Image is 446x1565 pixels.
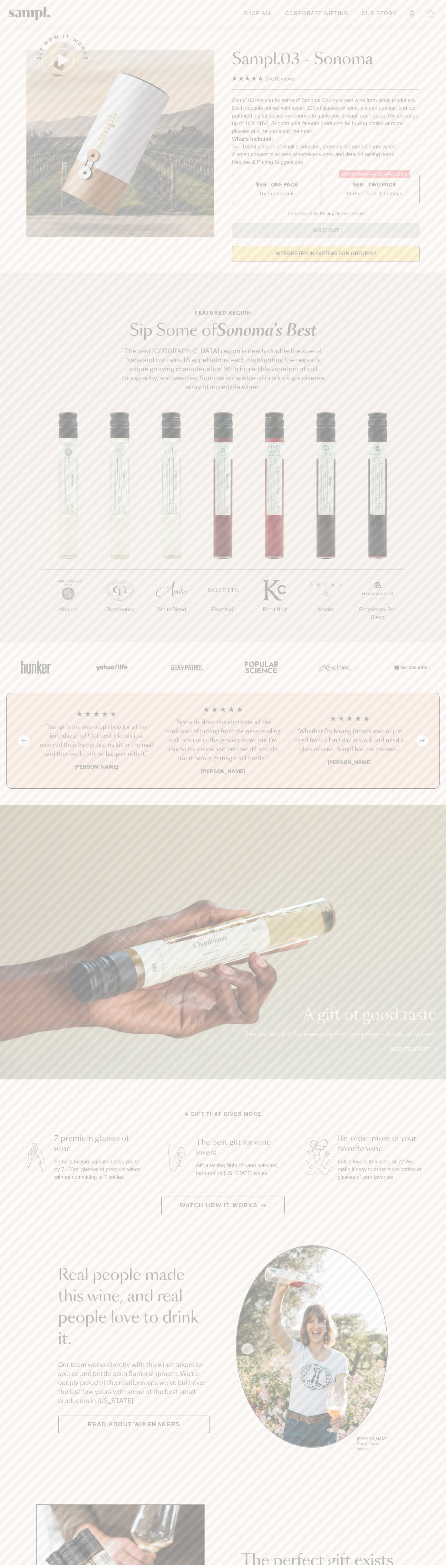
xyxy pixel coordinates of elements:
button: Next slide [416,735,428,746]
li: 2 / 4 [165,706,281,775]
a: Read about Winemakers [58,1416,210,1433]
li: 1 / 7 [43,412,94,634]
li: 4 / 7 [197,412,249,634]
img: Artboard_5_7fdae55a-36fd-43f7-8bfd-f74a06a2878e_x450.png [166,653,205,681]
p: Featured Region [120,309,326,317]
button: Previous slide [18,735,30,746]
div: Sampl.03 lets you try some of Sonoma County's best wine from small producers. Each capsule comes ... [232,97,420,135]
h2: Real people made this wine, and real people love to drink it. [58,1265,210,1350]
h3: 7 premium glasses of wine [54,1133,142,1154]
b: [PERSON_NAME] [328,759,372,765]
img: Artboard_1_c8cd28af-0030-4af1-819c-248e302c7f06_x450.png [17,653,55,681]
p: Merlot [300,606,352,613]
b: [PERSON_NAME] [74,764,118,770]
li: Recipes & Pairing Suggestions [232,158,420,166]
p: Our team works directly with the winemakers to source and bottle each Sampl shipment. We’re deepl... [58,1360,210,1405]
p: Chardonnay [94,606,146,613]
p: [PERSON_NAME] Sutro, Sutro Wines [357,1436,388,1452]
p: Pinot Noir [197,606,249,613]
li: 7x - 100ml glasses of small production, premium Sonoma County wines [232,143,420,151]
p: White Blend [146,606,197,613]
li: 3 / 7 [146,412,197,634]
button: Sold Out [232,223,420,238]
li: 2 / 7 [94,412,146,634]
img: Artboard_3_0b291449-6e8c-4d07-b2c2-3f3601a19cd1_x450.png [316,653,354,681]
h3: The best gift for wine lovers [196,1137,284,1158]
h2: Sip Some of [120,323,326,339]
small: Try the Capsule [259,190,295,197]
p: Proprietary Red Blend [352,606,403,621]
a: interested in gifting for groups? [232,246,420,261]
li: Christmas Sale Pricing Shown In Cart [284,211,367,216]
a: Corporate Gifting [282,6,352,21]
img: Artboard_7_5b34974b-f019-449e-91fb-745f8d0877ee_x450.png [391,653,429,681]
span: Reviews [275,76,295,82]
span: $88 - Two Pack [353,181,397,188]
a: Our Story [358,6,400,21]
img: Sampl logo [9,6,50,20]
p: Fall in love with a wine, or 7? We make it easy to order more bottles or glasses of your favorites. [338,1158,425,1181]
h2: A gift that gives more [185,1110,262,1118]
li: 7 / 7 [352,412,403,642]
span: 140 [266,76,275,82]
p: The perfect gift for everyone from wine lovers to casual sippers. [244,1029,437,1039]
h3: “Whether I'm having friends over or just tired from a long day at work and need a glass of wine, ... [291,727,408,754]
h3: “Not only does this eliminate all the confusion of picking from the never ending wall of wine in ... [165,718,281,763]
strong: What’s Included: [232,136,273,142]
li: 6 / 7 [300,412,352,634]
span: $55 - One Pack [256,181,298,188]
div: slide 1 [236,1245,388,1453]
li: 1 / 4 [38,706,155,775]
p: Gift a tasting flight of hand-selected, hard-to-find [US_STATE] wines. [196,1162,284,1177]
div: Christmas SALE! Save 20% [339,170,410,178]
p: Albarino [43,606,94,613]
li: 5 / 7 [249,412,300,634]
h3: “Sampl is my one-stop shop for all my birthday gifts! Our best friends just received their Sampl ... [38,723,155,759]
b: [PERSON_NAME] [201,768,245,774]
button: See how it works [44,42,81,78]
small: Perfect For 2-4 Tastings [347,190,402,197]
p: A gift of good taste [244,1008,437,1023]
p: Pinot Noir [249,606,300,613]
img: Sampl.03 - Sonoma [26,50,214,237]
a: Shop All [240,6,276,21]
h3: Re-order more of your favorite wine [338,1133,425,1154]
img: Artboard_4_28b4d326-c26e-48f9-9c80-911f17d6414e_x450.png [241,653,280,681]
a: Add to cart [390,1045,437,1054]
div: 140Reviews [232,74,295,83]
button: Watch how it works [161,1197,285,1214]
li: A smart coaster to access winemaker videos and detailed tasting notes. [232,151,420,158]
img: Artboard_6_04f9a106-072f-468a-bdd7-f11783b05722_x450.png [92,653,130,681]
p: Sampl's tasting capsule allows you to try 7 100ml glasses of premium wines without committing to ... [54,1158,142,1181]
li: 3 / 4 [291,706,408,775]
em: Sonoma's Best [217,323,317,339]
h1: Sampl.03 - Sonoma [232,50,420,69]
p: The vast [GEOGRAPHIC_DATA] region is nearly double the size of Napa and contains 18 appellations,... [120,346,326,392]
ul: carousel [236,1245,388,1453]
